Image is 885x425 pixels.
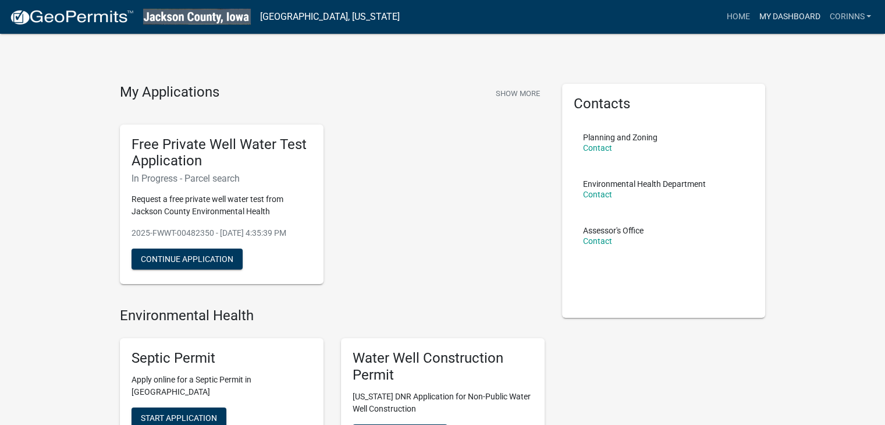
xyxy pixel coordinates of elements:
a: Contact [583,143,612,153]
p: 2025-FWWT-00482350 - [DATE] 4:35:39 PM [131,227,312,239]
button: Continue Application [131,249,243,270]
a: My Dashboard [754,6,824,28]
p: Planning and Zoning [583,133,657,141]
p: Assessor's Office [583,226,644,235]
a: Contact [583,190,612,199]
p: Environmental Health Department [583,180,706,188]
p: [US_STATE] DNR Application for Non-Public Water Well Construction [353,391,533,415]
a: [GEOGRAPHIC_DATA], [US_STATE] [260,7,400,27]
h5: Free Private Well Water Test Application [131,136,312,170]
a: Home [721,6,754,28]
a: CorinnS [824,6,876,28]
h5: Septic Permit [131,350,312,367]
h6: In Progress - Parcel search [131,173,312,184]
h5: Contacts [574,95,754,112]
a: Contact [583,236,612,246]
p: Apply online for a Septic Permit in [GEOGRAPHIC_DATA] [131,374,312,398]
span: Start Application [141,413,217,422]
h4: My Applications [120,84,219,101]
p: Request a free private well water test from Jackson County Environmental Health [131,193,312,218]
h4: Environmental Health [120,307,545,324]
button: Show More [491,84,545,103]
img: Jackson County, Iowa [143,9,251,24]
h5: Water Well Construction Permit [353,350,533,384]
